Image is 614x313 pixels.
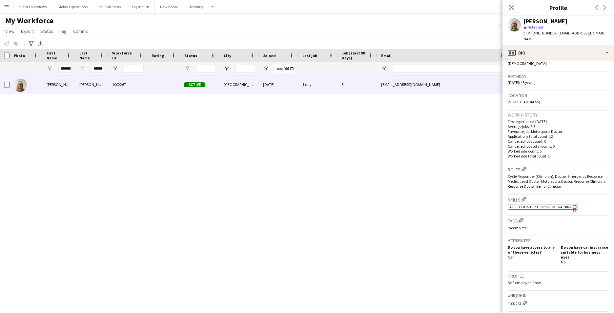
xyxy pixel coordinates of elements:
div: 1 day [298,75,338,94]
h3: Attributes [508,238,609,243]
span: Comms [73,28,88,34]
div: [PERSON_NAME] [75,75,108,94]
a: Comms [71,27,91,35]
button: Training [184,0,209,13]
button: Open Filter Menu [184,66,190,72]
h3: Tags [508,217,609,224]
span: [STREET_ADDRESS] [508,99,540,104]
button: Event Overviews [13,0,52,13]
input: Workforce ID Filter Input [124,65,144,73]
span: Email [381,53,392,58]
app-action-btn: Advanced filters [27,40,35,48]
a: View [3,27,17,35]
span: No [561,260,565,264]
h3: Skills [508,196,609,203]
span: Last Name [79,51,96,60]
p: Average jobs: 2.5 [508,124,609,129]
button: Open Filter Menu [79,66,85,72]
a: Export [18,27,36,35]
h5: Do you have car insurance suitable for business use? [561,245,609,260]
button: New Board [155,0,184,13]
p: Self-employed Crew [508,280,609,285]
h3: Roles [508,166,609,173]
h3: Location [508,93,609,98]
h3: Birthday [508,73,609,79]
button: Taymouth [126,0,155,13]
button: Open Filter Menu [224,66,230,72]
h5: Do you have access to any of these vehicles? [508,245,556,255]
button: Open Filter Menu [112,66,118,72]
span: Photo [14,53,25,58]
div: [EMAIL_ADDRESS][DOMAIN_NAME] [377,75,508,94]
input: Joined Filter Input [275,65,295,73]
div: [GEOGRAPHIC_DATA] [220,75,259,94]
span: Workforce ID [112,51,136,60]
img: Caroline Heggie [14,79,27,92]
span: t. [PHONE_NUMBER] [523,31,558,35]
div: [PERSON_NAME] [43,75,75,94]
span: Car [508,255,514,260]
p: Cancelled jobs count: 0 [508,139,609,144]
span: Status [40,28,53,34]
span: My Workforce [5,16,53,26]
span: Rating [152,53,164,58]
p: Cancelled jobs total count: 0 [508,144,609,149]
h3: Profile [508,273,609,279]
app-action-btn: Export XLSX [37,40,45,48]
p: Favourite job: Motorsports Doctor [508,129,609,134]
h3: Unique ID [508,292,609,298]
button: Open Filter Menu [263,66,269,72]
input: Status Filter Input [196,65,216,73]
span: Status [184,53,197,58]
span: Joined [263,53,276,58]
p: Worked jobs count: 5 [508,149,609,154]
div: [DATE] [259,75,298,94]
div: 3 [338,75,377,94]
span: Tag [60,28,67,34]
input: Email Filter Input [393,65,504,73]
div: Bio [502,45,614,61]
button: Global Operations [52,0,93,13]
span: View [5,28,14,34]
span: | [EMAIL_ADDRESS][DOMAIN_NAME] [523,31,606,41]
input: City Filter Input [235,65,255,73]
span: Export [21,28,34,34]
span: Cycle Responder (Clinician), Doctor, Emergency Response Medic, Lead Doctor, Motorsports Doctor, R... [508,174,606,189]
div: 1002267 [508,300,609,306]
p: Applications total count: 12 [508,134,609,139]
div: [PERSON_NAME] [523,18,567,24]
span: Active [184,82,205,87]
span: [DATE] (45 years) [508,80,536,85]
span: City [224,53,231,58]
span: ACT - Counter Terrorism Training [509,204,572,209]
span: Jobs (last 90 days) [342,51,365,60]
button: On Call Rotas [93,0,126,13]
input: First Name Filter Input [58,65,72,73]
a: Tag [57,27,69,35]
a: Status [38,27,56,35]
span: Last job [302,53,317,58]
button: Open Filter Menu [381,66,387,72]
span: Not rated [527,25,543,30]
div: 1002267 [108,75,148,94]
input: Last Name Filter Input [91,65,104,73]
h3: Work history [508,112,609,118]
span: First Name [47,51,64,60]
p: First experience: [DATE] [508,119,609,124]
h3: Profile [502,3,614,12]
p: Incomplete [508,225,609,230]
p: Worked jobs total count: 5 [508,154,609,158]
button: Open Filter Menu [47,66,52,72]
span: [DEMOGRAPHIC_DATA] [508,61,547,66]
